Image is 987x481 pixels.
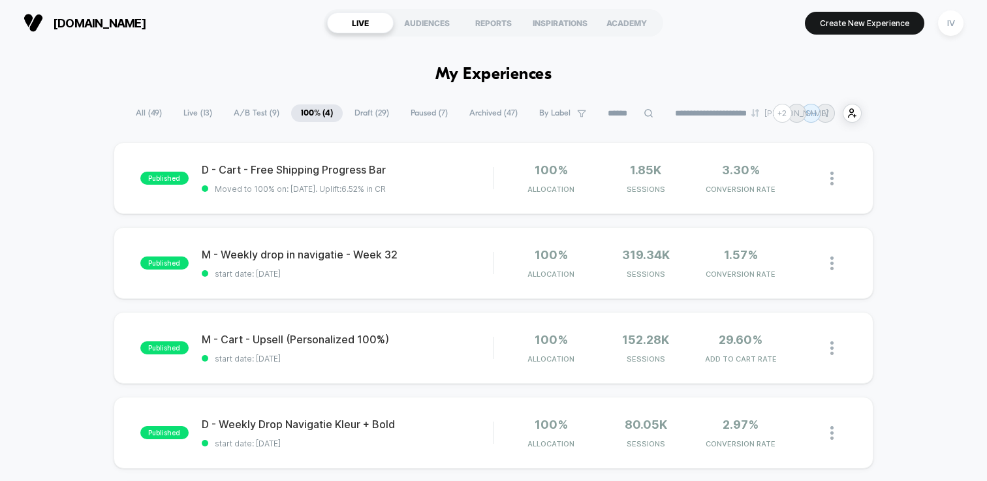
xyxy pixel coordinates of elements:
span: 319.34k [622,248,670,262]
span: 80.05k [625,418,667,431]
span: start date: [DATE] [202,269,493,279]
p: [PERSON_NAME] [764,108,828,118]
span: published [140,426,189,439]
span: M - Weekly drop in navigatie - Week 32 [202,248,493,261]
img: close [830,256,834,270]
span: start date: [DATE] [202,354,493,364]
img: end [751,109,759,117]
span: published [140,256,189,270]
span: 100% [535,333,568,347]
span: start date: [DATE] [202,439,493,448]
button: [DOMAIN_NAME] [20,12,150,33]
img: close [830,172,834,185]
span: D - Weekly Drop Navigatie Kleur + Bold [202,418,493,431]
div: REPORTS [460,12,527,33]
span: Archived ( 47 ) [460,104,527,122]
span: Sessions [602,270,690,279]
span: Live ( 13 ) [174,104,222,122]
span: Sessions [602,354,690,364]
span: All ( 49 ) [126,104,172,122]
span: Moved to 100% on: [DATE] . Uplift: 6.52% in CR [215,184,386,194]
span: Draft ( 29 ) [345,104,399,122]
span: D - Cart - Free Shipping Progress Bar [202,163,493,176]
div: IV [938,10,963,36]
span: Sessions [602,439,690,448]
span: A/B Test ( 9 ) [224,104,289,122]
span: CONVERSION RATE [697,439,785,448]
span: 29.60% [719,333,762,347]
h1: My Experiences [435,65,552,84]
span: By Label [539,108,571,118]
span: 100% [535,248,568,262]
span: 100% [535,418,568,431]
div: ACADEMY [593,12,660,33]
span: Allocation [527,270,574,279]
button: Create New Experience [805,12,924,35]
span: Allocation [527,185,574,194]
span: 1.85k [630,163,661,177]
span: Allocation [527,354,574,364]
span: [DOMAIN_NAME] [53,16,146,30]
span: CONVERSION RATE [697,185,785,194]
span: 100% [535,163,568,177]
span: ADD TO CART RATE [697,354,785,364]
div: INSPIRATIONS [527,12,593,33]
img: close [830,426,834,440]
div: + 2 [773,104,792,123]
img: close [830,341,834,355]
img: Visually logo [23,13,43,33]
span: Paused ( 7 ) [401,104,458,122]
button: IV [934,10,967,37]
span: CONVERSION RATE [697,270,785,279]
span: M - Cart - Upsell (Personalized 100%) [202,333,493,346]
span: Sessions [602,185,690,194]
div: AUDIENCES [394,12,460,33]
span: published [140,172,189,185]
span: 1.57% [724,248,758,262]
span: published [140,341,189,354]
span: 100% ( 4 ) [291,104,343,122]
span: 152.28k [622,333,669,347]
span: Allocation [527,439,574,448]
span: 2.97% [723,418,759,431]
span: 3.30% [722,163,760,177]
div: LIVE [327,12,394,33]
